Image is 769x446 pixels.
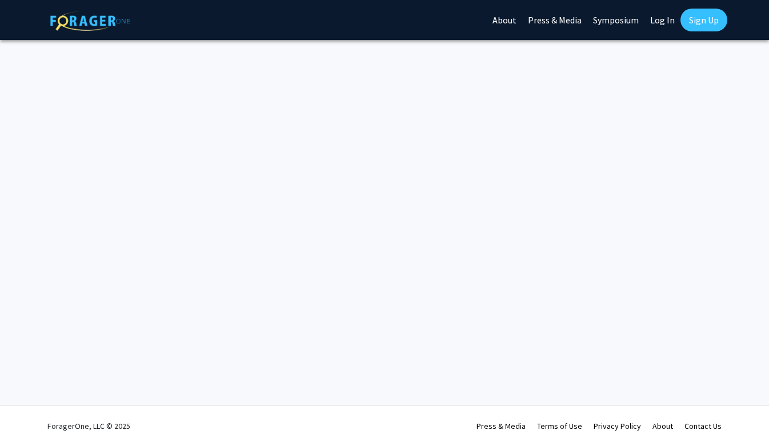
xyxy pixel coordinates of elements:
div: ForagerOne, LLC © 2025 [47,406,130,446]
img: ForagerOne Logo [50,11,130,31]
a: Terms of Use [537,421,582,431]
a: Privacy Policy [594,421,641,431]
a: Contact Us [684,421,722,431]
a: Sign Up [680,9,727,31]
a: Press & Media [476,421,526,431]
a: About [652,421,673,431]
